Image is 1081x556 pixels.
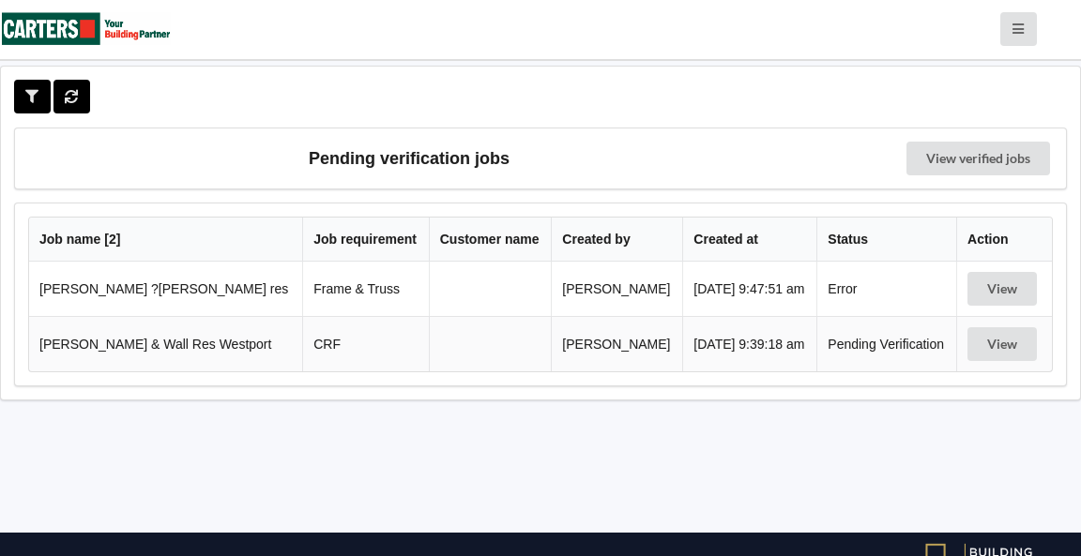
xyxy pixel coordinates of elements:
[682,262,816,316] td: [DATE] 9:47:51 am
[956,218,1052,262] th: Action
[302,218,429,262] th: Job requirement
[302,262,429,316] td: Frame & Truss
[906,142,1050,175] a: View verified jobs
[551,316,682,371] td: [PERSON_NAME]
[29,262,302,316] td: [PERSON_NAME] ?[PERSON_NAME] res
[551,262,682,316] td: [PERSON_NAME]
[816,316,956,371] td: Pending Verification
[682,218,816,262] th: Created at
[429,218,552,262] th: Customer name
[816,218,956,262] th: Status
[28,142,790,175] h3: Pending verification jobs
[816,262,956,316] td: Error
[967,337,1041,352] a: View
[967,327,1037,361] button: View
[302,316,429,371] td: CRF
[29,316,302,371] td: [PERSON_NAME] & Wall Res Westport
[967,272,1037,306] button: View
[967,281,1041,296] a: View
[682,316,816,371] td: [DATE] 9:39:18 am
[551,218,682,262] th: Created by
[29,218,302,262] th: Job name [ 2 ]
